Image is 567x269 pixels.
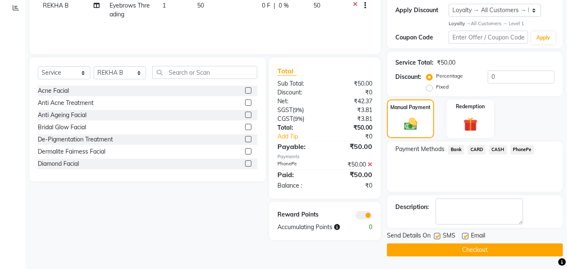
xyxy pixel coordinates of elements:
div: Service Total: [395,58,434,67]
div: Discount: [271,88,325,97]
span: 9% [294,107,302,113]
div: Balance : [271,181,325,190]
span: 50 [197,2,204,9]
span: REKHA B [43,2,69,9]
div: PhonePe [271,160,325,169]
div: All Customers → Level 1 [449,20,554,27]
div: Paid: [271,170,325,180]
span: PhonePe [510,145,534,154]
div: 0 [352,223,379,232]
span: Bank [448,145,464,154]
span: 0 F [262,1,270,10]
span: CGST [277,115,293,123]
input: Search or Scan [152,66,257,79]
div: ( ) [271,115,325,123]
div: ₹3.81 [325,106,379,115]
div: ₹50.00 [325,170,379,180]
img: _cash.svg [400,116,421,131]
div: ₹50.00 [325,141,379,151]
span: 0 % [279,1,289,10]
div: ₹0 [325,88,379,97]
div: Dermalite Fairness Facial [38,147,105,156]
div: ₹50.00 [325,79,379,88]
span: Eyebrows Threading [110,2,150,18]
div: Anti Ageing Facial [38,111,86,120]
div: ₹50.00 [325,123,379,132]
label: Manual Payment [390,104,431,111]
button: Apply [531,31,555,44]
img: _gift.svg [459,115,482,133]
span: SGST [277,106,293,114]
strong: Loyalty → [449,21,471,26]
span: Send Details On [387,231,431,242]
a: Add Tip [271,132,334,141]
div: Accumulating Points [271,223,352,232]
div: ₹42.37 [325,97,379,106]
div: Description: [395,203,429,212]
div: Reward Points [271,210,325,219]
div: Diamond Facial [38,159,79,168]
div: Payments [277,153,372,160]
button: Checkout [387,243,563,256]
div: Total: [271,123,325,132]
div: ₹3.81 [325,115,379,123]
span: CASH [489,145,507,154]
div: Anti Acne Treatment [38,99,94,107]
div: ₹50.00 [437,58,455,67]
label: Percentage [436,72,463,80]
span: Email [471,231,485,242]
div: De-Pigmentation Treatment [38,135,113,144]
label: Fixed [436,83,449,91]
label: Redemption [456,103,485,110]
div: Bridal Glow Facial [38,123,86,132]
div: Discount: [395,73,421,81]
span: 1 [162,2,166,9]
span: Payment Methods [395,145,444,154]
div: Payable: [271,141,325,151]
div: ₹0 [334,132,379,141]
span: | [274,1,275,10]
div: Apply Discount [395,6,448,15]
span: SMS [443,231,455,242]
div: ₹50.00 [325,160,379,169]
span: 9% [295,115,303,122]
div: Net: [271,97,325,106]
div: ₹0 [325,181,379,190]
div: Coupon Code [395,33,448,42]
div: ( ) [271,106,325,115]
div: Acne Facial [38,86,69,95]
input: Enter Offer / Coupon Code [449,31,528,44]
span: CARD [468,145,486,154]
span: 50 [314,2,320,9]
div: Sub Total: [271,79,325,88]
span: Total [277,67,297,76]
